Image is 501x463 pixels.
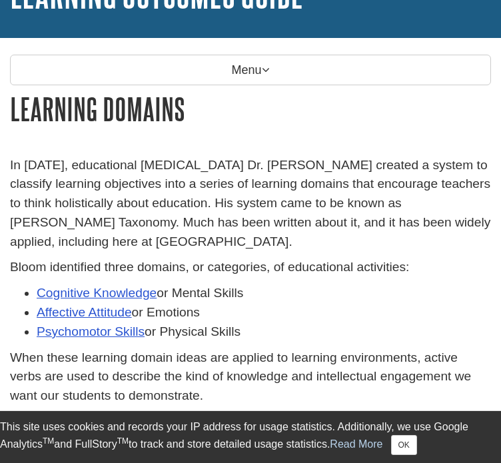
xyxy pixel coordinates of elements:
p: In [DATE], educational [MEDICAL_DATA] Dr. [PERSON_NAME] created a system to classify learning obj... [10,156,491,252]
h1: Learning Domains [10,92,491,126]
sup: TM [43,436,54,446]
button: Close [391,435,417,455]
li: or Emotions [37,303,491,322]
a: Cognitive Knowledge [37,286,157,300]
a: Affective Attitude [37,305,132,319]
a: Psychomotor Skills [37,324,145,338]
sup: TM [117,436,129,446]
li: or Physical Skills [37,322,491,342]
li: or Mental Skills [37,284,491,303]
p: Bloom identified three domains, or categories, of educational activities: [10,258,491,277]
p: When these learning domain ideas are applied to learning environments, active verbs are used to d... [10,348,491,406]
a: Read More [330,438,382,450]
p: Menu [10,55,491,85]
